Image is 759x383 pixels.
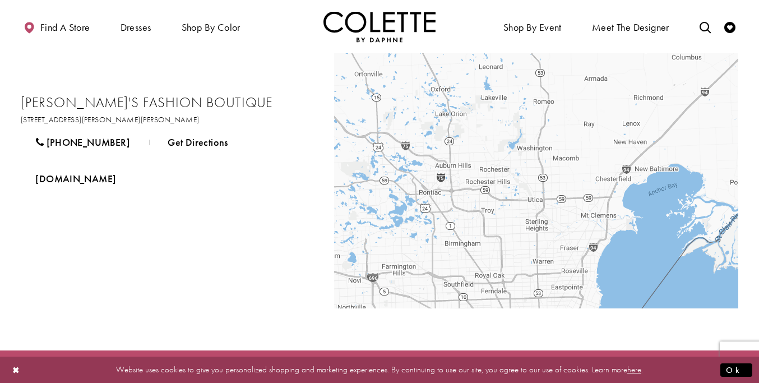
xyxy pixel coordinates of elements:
img: Colette by Daphne [323,11,436,42]
span: [PHONE_NUMBER] [47,136,130,149]
span: Meet the designer [592,22,669,33]
span: [STREET_ADDRESS][PERSON_NAME][PERSON_NAME] [21,114,200,124]
span: Shop By Event [501,11,564,42]
span: Shop by color [182,22,240,33]
a: here [627,364,641,375]
a: Check Wishlist [721,11,738,42]
span: Dresses [121,22,151,33]
a: [PHONE_NUMBER] [21,128,145,156]
div: Map with Store locations [334,53,738,308]
h2: [PERSON_NAME]'s Fashion Boutique [21,94,312,111]
span: Find a store [40,22,90,33]
a: Opens in new tab [21,165,131,193]
span: Shop by color [179,11,243,42]
a: Get Directions [153,128,243,156]
span: Dresses [118,11,154,42]
button: Submit Dialog [720,363,752,377]
span: [DOMAIN_NAME] [35,172,116,185]
a: Opens in new tab [21,114,200,124]
span: Shop By Event [503,22,562,33]
button: Close Dialog [7,360,26,380]
span: Get Directions [168,136,228,149]
a: Meet the designer [589,11,672,42]
a: Find a store [21,11,92,42]
p: Website uses cookies to give you personalized shopping and marketing experiences. By continuing t... [81,362,678,377]
a: Toggle search [697,11,714,42]
a: Visit Home Page [323,11,436,42]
